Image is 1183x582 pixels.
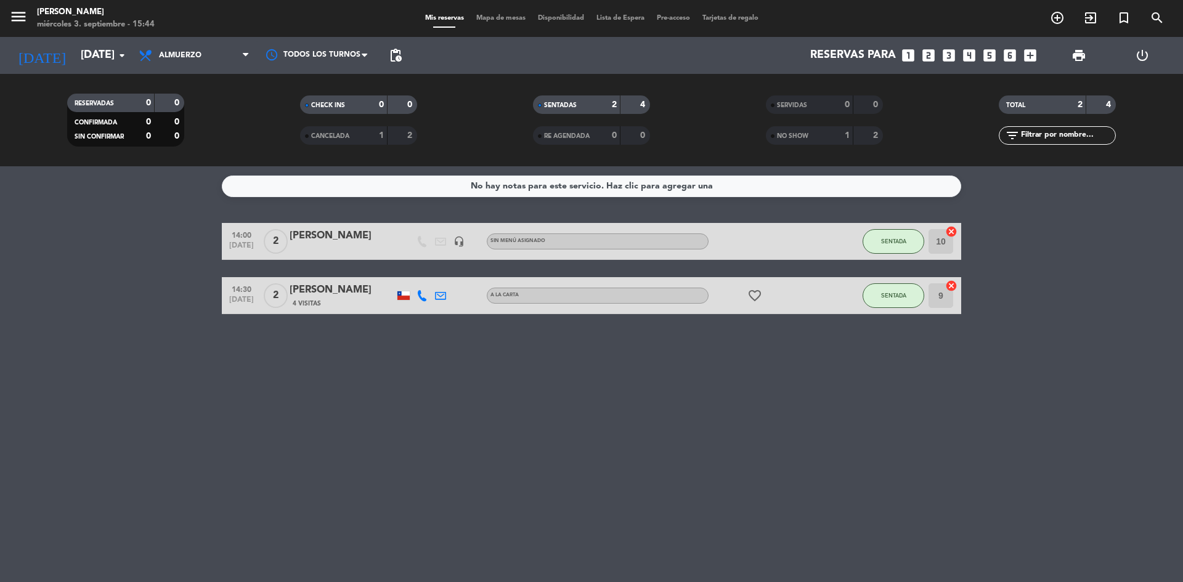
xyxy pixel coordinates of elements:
i: cancel [945,280,957,292]
strong: 0 [640,131,648,140]
span: 14:00 [226,227,257,241]
span: [DATE] [226,241,257,256]
i: menu [9,7,28,26]
span: Almuerzo [159,51,201,60]
span: Reservas para [810,49,896,62]
span: RESERVADAS [75,100,114,107]
strong: 2 [873,131,880,140]
span: Lista de Espera [590,15,651,22]
span: 2 [264,229,288,254]
i: arrow_drop_down [115,48,129,63]
strong: 2 [612,100,617,109]
strong: 0 [146,99,151,107]
i: looks_3 [941,47,957,63]
span: CANCELADA [311,133,349,139]
span: CONFIRMADA [75,119,117,126]
span: pending_actions [388,48,403,63]
strong: 0 [146,118,151,126]
span: Mis reservas [419,15,470,22]
strong: 0 [379,100,384,109]
span: SERVIDAS [777,102,807,108]
i: cancel [945,225,957,238]
strong: 4 [640,100,648,109]
strong: 4 [1106,100,1113,109]
span: RE AGENDADA [544,133,590,139]
strong: 0 [174,118,182,126]
span: TOTAL [1006,102,1025,108]
i: add_circle_outline [1050,10,1065,25]
i: looks_6 [1002,47,1018,63]
span: print [1071,48,1086,63]
span: A LA CARTA [490,293,519,297]
i: [DATE] [9,42,75,69]
span: Disponibilidad [532,15,590,22]
strong: 0 [174,132,182,140]
div: miércoles 3. septiembre - 15:44 [37,18,155,31]
span: SENTADAS [544,102,577,108]
span: 2 [264,283,288,308]
span: [DATE] [226,296,257,310]
i: looks_4 [961,47,977,63]
i: headset_mic [453,236,465,247]
div: [PERSON_NAME] [290,282,394,298]
i: filter_list [1005,128,1020,143]
i: power_settings_new [1135,48,1150,63]
strong: 0 [612,131,617,140]
div: [PERSON_NAME] [37,6,155,18]
i: looks_one [900,47,916,63]
span: Tarjetas de regalo [696,15,765,22]
strong: 2 [1078,100,1083,109]
span: Pre-acceso [651,15,696,22]
span: 4 Visitas [293,299,321,309]
i: add_box [1022,47,1038,63]
strong: 1 [379,131,384,140]
button: SENTADA [863,229,924,254]
i: looks_two [921,47,937,63]
strong: 0 [146,132,151,140]
span: SENTADA [881,292,906,299]
i: exit_to_app [1083,10,1098,25]
strong: 0 [407,100,415,109]
strong: 2 [407,131,415,140]
strong: 1 [845,131,850,140]
strong: 0 [845,100,850,109]
span: Mapa de mesas [470,15,532,22]
i: looks_5 [982,47,998,63]
button: SENTADA [863,283,924,308]
strong: 0 [873,100,880,109]
i: search [1150,10,1165,25]
i: turned_in_not [1116,10,1131,25]
div: No hay notas para este servicio. Haz clic para agregar una [471,179,713,193]
span: SIN CONFIRMAR [75,134,124,140]
span: Sin menú asignado [490,238,545,243]
button: menu [9,7,28,30]
input: Filtrar por nombre... [1020,129,1115,142]
span: 14:30 [226,281,257,296]
span: NO SHOW [777,133,808,139]
i: favorite_border [747,288,762,303]
span: SENTADA [881,238,906,245]
strong: 0 [174,99,182,107]
div: LOG OUT [1110,37,1174,74]
div: [PERSON_NAME] [290,228,394,244]
span: CHECK INS [311,102,345,108]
